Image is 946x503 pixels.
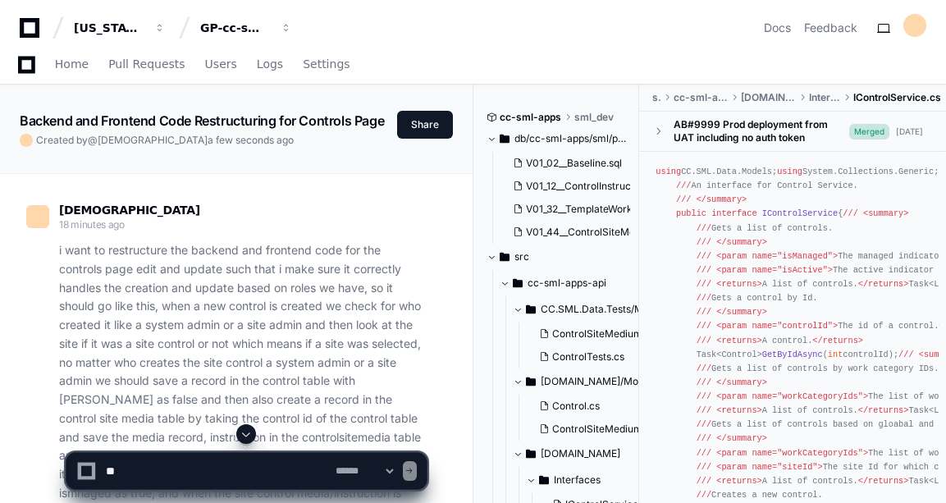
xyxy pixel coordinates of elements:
button: [DOMAIN_NAME]/Models [513,368,654,395]
span: </returns> [858,279,909,289]
span: ControlSiteMedium.cs [552,423,656,436]
button: ControlSiteMediumTests.cs [532,322,657,345]
button: Control.cs [532,395,656,418]
span: Users [205,59,237,69]
svg: Directory [500,247,510,267]
span: Interfaces [809,91,840,104]
div: [DATE] [896,126,923,138]
span: [DEMOGRAPHIC_DATA] [98,134,208,146]
span: A control. [697,336,863,345]
app-text-character-animate: Backend and Frontend Code Restructuring for Controls Page [20,112,384,129]
span: [DOMAIN_NAME] [741,91,796,104]
span: </summary> [716,377,767,387]
span: <param name="controlId"> [716,321,838,331]
div: AB#9999 Prod deployment from UAT including no auth token [674,118,849,144]
span: using [777,167,802,176]
span: /// [898,350,913,359]
span: Pull Requests [108,59,185,69]
button: [US_STATE] Pacific [67,13,172,43]
a: Home [55,46,89,84]
span: V01_02__Baseline.sql [526,157,622,170]
button: cc-sml-apps-api [500,270,641,296]
span: /// [697,405,711,415]
span: /// [697,237,711,247]
span: a few seconds ago [208,134,294,146]
span: </summary> [716,237,767,247]
svg: Directory [500,129,510,149]
span: Merged [849,124,889,139]
span: Logs [257,59,283,69]
button: Feedback [804,20,857,36]
span: int [828,350,843,359]
span: Gets a list of controls. [697,223,833,233]
span: /// [697,223,711,233]
span: /// [843,208,857,218]
span: CC.SML.Data.Tests/Models [541,303,654,316]
span: public [676,208,706,218]
span: Home [55,59,89,69]
span: interface [711,208,756,218]
span: /// [697,336,711,345]
span: 18 minutes ago [59,218,125,231]
span: @ [88,134,98,146]
span: /// [676,181,691,190]
svg: Directory [513,273,523,293]
span: /// [697,307,711,317]
span: <summary> [863,208,908,218]
svg: Directory [526,300,536,319]
button: ControlSiteMedium.cs [532,418,656,441]
span: IControlService [762,208,838,218]
span: A list of controls. [697,405,909,415]
svg: Directory [526,372,536,391]
button: src [487,244,628,270]
span: sml_dev [574,111,614,124]
button: V01_02__Baseline.sql [506,152,631,175]
span: /// [697,265,711,275]
span: </returns> [812,336,863,345]
a: Users [205,46,237,84]
span: [DOMAIN_NAME]/Models [541,375,654,388]
span: /// [676,194,691,204]
span: V01_32__TemplateWorkCategoryGuidAdd.sql [526,203,731,216]
span: cc-sml-apps [500,111,561,124]
span: Gets a control by Id. [697,293,818,303]
div: [US_STATE] Pacific [74,20,144,36]
button: ControlTests.cs [532,345,657,368]
a: Settings [303,46,350,84]
span: <returns> [716,405,761,415]
span: <param name="workCategoryIds"> [716,391,868,401]
span: Created by [36,134,294,147]
div: GP-cc-sml-apps [200,20,271,36]
span: ControlTests.cs [552,350,624,364]
button: GP-cc-sml-apps [194,13,299,43]
span: IControlService.cs [853,91,941,104]
span: src [514,250,529,263]
span: <returns> [716,336,761,345]
button: Share [397,111,453,139]
span: V01_44__ControlSiteMediaMediaIdNullable.sql [526,226,739,239]
span: ControlSiteMediumTests.cs [552,327,679,341]
span: using [656,167,681,176]
span: A list of controls. [697,279,909,289]
span: <param name="isActive"> [716,265,833,275]
span: </returns> [858,405,909,415]
button: V01_44__ControlSiteMediaMediaIdNullable.sql [506,221,631,244]
span: GetByIdAsync [762,350,823,359]
span: <param name="isManaged"> [716,251,838,261]
span: An interface for Control Service. [676,181,858,190]
span: /// [697,293,711,303]
a: Logs [257,46,283,84]
span: </summary> [716,307,767,317]
span: [DEMOGRAPHIC_DATA] [59,203,200,217]
span: /// [697,321,711,331]
span: cc-sml-apps-api [674,91,728,104]
span: /// [697,391,711,401]
span: src [652,91,660,104]
span: /// [697,364,711,373]
span: V01_12__ControlInstruction.sql [526,180,664,193]
button: CC.SML.Data.Tests/Models [513,296,654,322]
span: db/cc-sml-apps/sml/public-all [514,132,628,145]
span: controlId [828,350,889,359]
span: /// [697,279,711,289]
span: Control.cs [552,400,600,413]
